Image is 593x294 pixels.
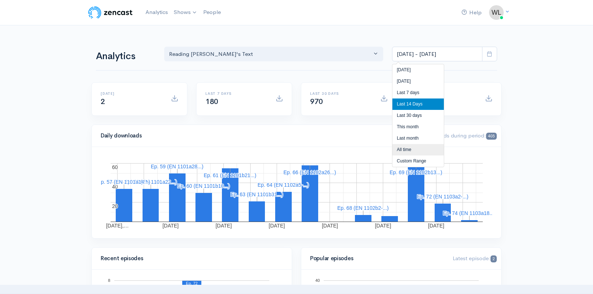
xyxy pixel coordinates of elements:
[101,255,278,262] h4: Recent episodes
[106,223,129,229] text: [DATE],…
[162,223,179,229] text: [DATE]
[392,133,444,144] li: Last month
[112,164,118,170] text: 60
[375,223,391,229] text: [DATE]
[97,179,150,185] text: Ep. 57 (EN 1101a14...)
[392,121,444,133] li: This month
[389,169,442,175] text: Ep. 69 (EN 1102b13...)
[310,97,323,106] span: 970
[230,191,283,197] text: Ep. 63 (EN 1101b31...)
[322,223,338,229] text: [DATE]
[315,278,320,283] text: 40
[459,5,485,21] a: Help
[486,133,497,140] span: 405
[415,92,476,96] h6: All time
[392,47,482,62] input: analytics date range selector
[171,4,200,21] a: Shows
[392,155,444,167] li: Custom Range
[205,92,267,96] h6: Last 7 days
[283,169,336,175] text: Ep. 66 (EN 1102a26...)
[112,203,118,209] text: 20
[96,51,155,62] h1: Analytics
[490,255,497,262] span: 2
[124,179,177,185] text: Ep. 58 (EN 1101a22...)
[337,205,389,211] text: Ep. 68 (EN 1102b2-...)
[204,172,256,178] text: Ep. 61 (EN 1101b21...)
[101,97,105,106] span: 2
[392,76,444,87] li: [DATE]
[310,255,444,262] h4: Popular episodes
[392,87,444,98] li: Last 7 days
[101,156,492,229] svg: A chart.
[143,4,171,20] a: Analytics
[392,144,444,155] li: All time
[310,92,371,96] h6: Last 30 days
[392,98,444,110] li: Last 14 Days
[428,223,444,229] text: [DATE]
[489,5,504,20] img: ...
[205,97,218,106] span: 180
[392,64,444,76] li: [DATE]
[112,184,118,190] text: 40
[186,281,198,286] text: Ep. 72
[200,4,224,20] a: People
[443,210,495,216] text: Ep. 74 (EN 1103a18...)
[216,223,232,229] text: [DATE]
[87,5,134,20] img: ZenCast Logo
[101,92,162,96] h6: [DATE]
[169,50,372,58] div: Reading [PERSON_NAME]'s Text
[453,255,497,262] span: Latest episode:
[151,164,203,169] text: Ep. 59 (EN 1101a28...)
[421,132,497,139] span: Downloads during period:
[101,133,412,139] h4: Daily downloads
[177,183,230,189] text: Ep. 60 (EN 1101b10...)
[417,194,468,200] text: Ep. 72 (EN 1103a2-...)
[108,278,110,283] text: 8
[164,47,383,62] button: Reading Aristotle's Text
[392,110,444,121] li: Last 30 days
[269,223,285,229] text: [DATE]
[258,182,309,188] text: Ep. 64 (EN 1102a5-...)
